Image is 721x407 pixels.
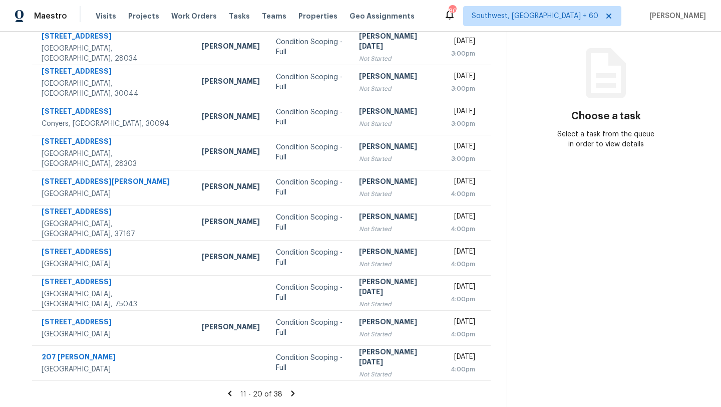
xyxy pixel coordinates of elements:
[34,11,67,21] span: Maestro
[229,13,250,20] span: Tasks
[472,11,598,21] span: Southwest, [GEOGRAPHIC_DATA] + 60
[42,259,186,269] div: [GEOGRAPHIC_DATA]
[42,66,186,79] div: [STREET_ADDRESS]
[42,219,186,239] div: [GEOGRAPHIC_DATA], [GEOGRAPHIC_DATA], 37167
[42,189,186,199] div: [GEOGRAPHIC_DATA]
[262,11,286,21] span: Teams
[42,277,186,289] div: [STREET_ADDRESS]
[359,189,435,199] div: Not Started
[202,181,260,194] div: [PERSON_NAME]
[202,322,260,334] div: [PERSON_NAME]
[42,79,186,99] div: [GEOGRAPHIC_DATA], [GEOGRAPHIC_DATA], 30044
[42,106,186,119] div: [STREET_ADDRESS]
[359,277,435,299] div: [PERSON_NAME][DATE]
[359,369,435,379] div: Not Started
[276,177,343,197] div: Condition Scoping - Full
[451,282,475,294] div: [DATE]
[359,247,435,259] div: [PERSON_NAME]
[359,84,435,94] div: Not Started
[276,283,343,303] div: Condition Scoping - Full
[359,317,435,329] div: [PERSON_NAME]
[276,353,343,373] div: Condition Scoping - Full
[96,11,116,21] span: Visits
[571,111,641,121] h3: Choose a task
[557,129,656,149] div: Select a task from the queue in order to view details
[451,84,475,94] div: 3:00pm
[359,299,435,309] div: Not Started
[451,294,475,304] div: 4:00pm
[42,289,186,309] div: [GEOGRAPHIC_DATA], [GEOGRAPHIC_DATA], 75043
[276,72,343,92] div: Condition Scoping - Full
[42,136,186,149] div: [STREET_ADDRESS]
[42,317,186,329] div: [STREET_ADDRESS]
[451,329,475,339] div: 4:00pm
[359,119,435,129] div: Not Started
[128,11,159,21] span: Projects
[451,36,475,49] div: [DATE]
[359,224,435,234] div: Not Started
[42,176,186,189] div: [STREET_ADDRESS][PERSON_NAME]
[645,11,706,21] span: [PERSON_NAME]
[42,352,186,364] div: 207 [PERSON_NAME]
[451,189,475,199] div: 4:00pm
[359,329,435,339] div: Not Started
[359,31,435,54] div: [PERSON_NAME][DATE]
[359,71,435,84] div: [PERSON_NAME]
[276,213,343,233] div: Condition Scoping - Full
[42,31,186,44] div: [STREET_ADDRESS]
[276,37,343,57] div: Condition Scoping - Full
[42,119,186,129] div: Conyers, [GEOGRAPHIC_DATA], 30094
[451,154,475,164] div: 3:00pm
[359,154,435,164] div: Not Started
[276,318,343,338] div: Condition Scoping - Full
[42,44,186,64] div: [GEOGRAPHIC_DATA], [GEOGRAPHIC_DATA], 28034
[276,248,343,268] div: Condition Scoping - Full
[451,71,475,84] div: [DATE]
[298,11,337,21] span: Properties
[451,364,475,374] div: 4:00pm
[451,141,475,154] div: [DATE]
[42,364,186,374] div: [GEOGRAPHIC_DATA]
[202,146,260,159] div: [PERSON_NAME]
[276,107,343,127] div: Condition Scoping - Full
[451,259,475,269] div: 4:00pm
[171,11,217,21] span: Work Orders
[359,106,435,119] div: [PERSON_NAME]
[359,347,435,369] div: [PERSON_NAME][DATE]
[451,317,475,329] div: [DATE]
[276,142,343,162] div: Condition Scoping - Full
[349,11,415,21] span: Geo Assignments
[42,247,186,259] div: [STREET_ADDRESS]
[451,106,475,119] div: [DATE]
[451,247,475,259] div: [DATE]
[240,391,282,398] span: 11 - 20 of 38
[359,54,435,64] div: Not Started
[451,352,475,364] div: [DATE]
[42,207,186,219] div: [STREET_ADDRESS]
[451,119,475,129] div: 3:00pm
[451,224,475,234] div: 4:00pm
[449,6,456,16] div: 808
[359,212,435,224] div: [PERSON_NAME]
[451,212,475,224] div: [DATE]
[202,41,260,54] div: [PERSON_NAME]
[451,49,475,59] div: 3:00pm
[451,176,475,189] div: [DATE]
[202,76,260,89] div: [PERSON_NAME]
[359,259,435,269] div: Not Started
[359,141,435,154] div: [PERSON_NAME]
[202,252,260,264] div: [PERSON_NAME]
[42,149,186,169] div: [GEOGRAPHIC_DATA], [GEOGRAPHIC_DATA], 28303
[202,217,260,229] div: [PERSON_NAME]
[359,176,435,189] div: [PERSON_NAME]
[202,111,260,124] div: [PERSON_NAME]
[42,329,186,339] div: [GEOGRAPHIC_DATA]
